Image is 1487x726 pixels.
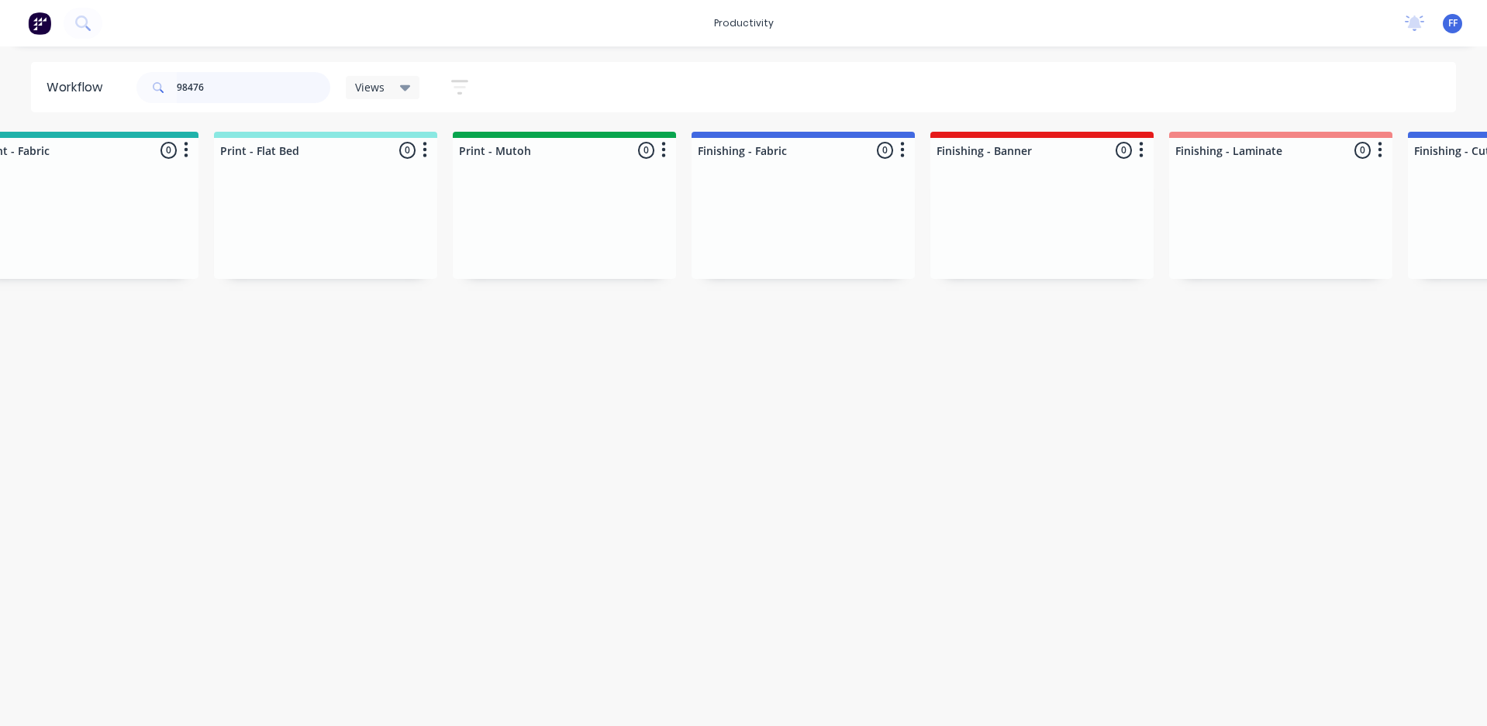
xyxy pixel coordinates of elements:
span: Views [355,79,385,95]
img: Factory [28,12,51,35]
span: FF [1448,16,1458,30]
div: Workflow [47,78,110,97]
input: Search for orders... [177,72,330,103]
div: productivity [706,12,781,35]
